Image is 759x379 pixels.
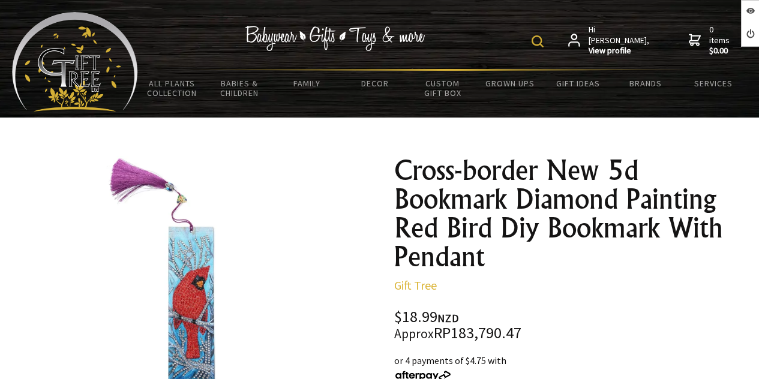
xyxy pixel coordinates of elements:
[589,46,650,56] strong: View profile
[341,71,409,96] a: Decor
[409,71,476,106] a: Custom Gift Box
[394,326,434,342] small: Approx
[274,71,341,96] a: Family
[709,46,732,56] strong: $0.00
[394,278,437,293] a: Gift Tree
[12,12,138,112] img: Babyware - Gifts - Toys and more...
[689,25,732,56] a: 0 items$0.00
[476,71,544,96] a: Grown Ups
[589,25,650,56] span: Hi [PERSON_NAME],
[611,71,679,96] a: Brands
[206,71,274,106] a: Babies & Children
[394,156,745,271] h1: Cross-border New 5d Bookmark Diamond Painting Red Bird Diy Bookmark With Pendant
[532,35,544,47] img: product search
[544,71,612,96] a: Gift Ideas
[709,24,732,56] span: 0 items
[394,309,745,341] div: $18.99 RP183,790.47
[437,311,459,325] span: NZD
[679,71,747,96] a: Services
[568,25,650,56] a: Hi [PERSON_NAME],View profile
[245,26,425,51] img: Babywear - Gifts - Toys & more
[138,71,206,106] a: All Plants Collection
